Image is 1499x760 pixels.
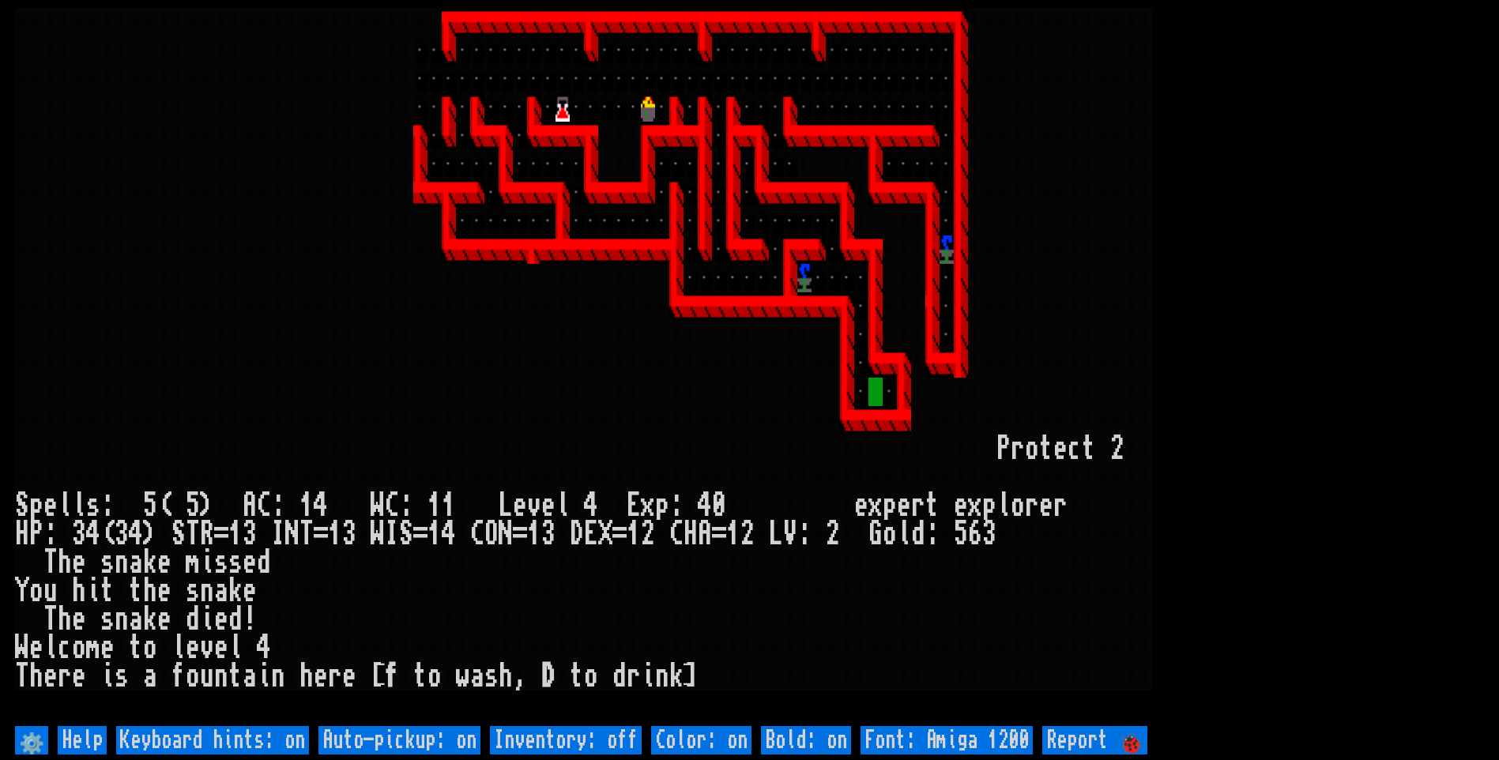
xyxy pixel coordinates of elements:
[968,491,982,520] div: x
[29,491,43,520] div: p
[584,662,598,690] div: o
[499,520,513,548] div: N
[86,577,100,605] div: i
[761,726,851,754] input: Bold: on
[171,662,186,690] div: f
[15,491,29,520] div: S
[58,548,72,577] div: h
[143,634,157,662] div: o
[1039,435,1053,463] div: t
[157,548,171,577] div: e
[15,634,29,662] div: W
[228,520,243,548] div: 1
[897,520,911,548] div: l
[868,520,883,548] div: G
[214,662,228,690] div: n
[541,520,556,548] div: 3
[861,726,1033,754] input: Font: Amiga 1200
[186,605,200,634] div: d
[214,634,228,662] div: e
[129,548,143,577] div: a
[427,520,442,548] div: 1
[100,605,115,634] div: s
[499,662,513,690] div: h
[58,726,107,754] input: Help
[712,520,726,548] div: =
[100,520,115,548] div: (
[257,634,271,662] div: 4
[385,662,399,690] div: f
[399,520,413,548] div: S
[655,491,669,520] div: p
[129,634,143,662] div: t
[72,577,86,605] div: h
[669,491,684,520] div: :
[115,662,129,690] div: s
[72,548,86,577] div: e
[442,520,456,548] div: 4
[1068,435,1082,463] div: c
[627,520,641,548] div: 1
[157,491,171,520] div: (
[100,634,115,662] div: e
[797,520,812,548] div: :
[371,520,385,548] div: W
[911,520,925,548] div: d
[456,662,470,690] div: w
[143,577,157,605] div: h
[371,662,385,690] div: [
[371,491,385,520] div: W
[413,520,427,548] div: =
[1053,491,1068,520] div: r
[86,491,100,520] div: s
[186,662,200,690] div: o
[143,520,157,548] div: )
[318,726,480,754] input: Auto-pickup: on
[314,520,328,548] div: =
[442,491,456,520] div: 1
[200,634,214,662] div: v
[314,662,328,690] div: e
[413,662,427,690] div: t
[470,662,484,690] div: a
[100,491,115,520] div: :
[954,520,968,548] div: 5
[100,662,115,690] div: i
[214,520,228,548] div: =
[15,662,29,690] div: T
[1025,435,1039,463] div: o
[43,491,58,520] div: e
[186,491,200,520] div: 5
[684,520,698,548] div: H
[257,491,271,520] div: C
[982,491,996,520] div: p
[1053,435,1068,463] div: e
[385,520,399,548] div: I
[698,520,712,548] div: A
[925,520,940,548] div: :
[982,520,996,548] div: 3
[29,577,43,605] div: o
[29,520,43,548] div: P
[214,605,228,634] div: e
[200,662,214,690] div: u
[854,491,868,520] div: e
[43,662,58,690] div: e
[58,605,72,634] div: h
[527,491,541,520] div: v
[570,520,584,548] div: D
[911,491,925,520] div: r
[342,520,356,548] div: 3
[214,548,228,577] div: s
[115,605,129,634] div: n
[883,491,897,520] div: p
[285,520,299,548] div: N
[228,548,243,577] div: s
[612,520,627,548] div: =
[470,520,484,548] div: C
[243,491,257,520] div: A
[72,605,86,634] div: e
[669,662,684,690] div: k
[257,662,271,690] div: i
[116,726,309,754] input: Keyboard hints: on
